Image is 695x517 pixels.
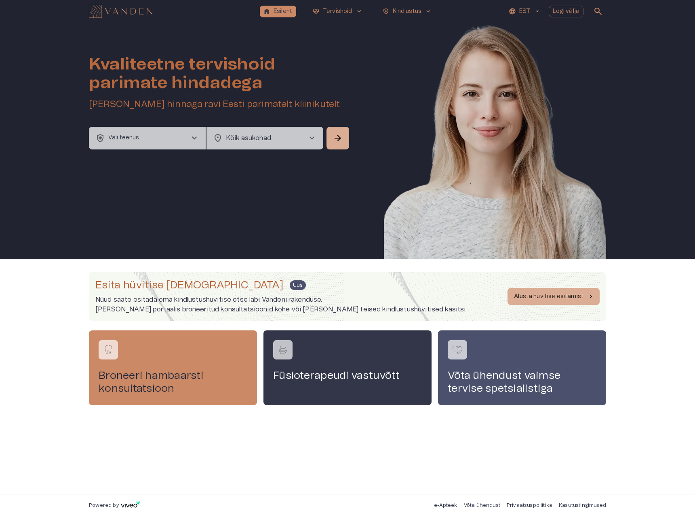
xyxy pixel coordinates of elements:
[593,6,603,16] span: search
[95,279,283,292] h4: Esita hüvitise [DEMOGRAPHIC_DATA]
[425,8,432,15] span: keyboard_arrow_down
[438,330,606,405] a: Navigate to service booking
[312,8,320,15] span: ecg_heart
[89,55,351,92] h1: Kvaliteetne tervishoid parimate hindadega
[108,134,139,142] p: Vali teenus
[95,133,105,143] span: health_and_safety
[448,369,596,395] h4: Võta ühendust vaimse tervise spetsialistiga
[260,6,296,17] button: homeEsileht
[514,292,583,301] p: Alusta hüvitise esitamist
[559,503,606,508] a: Kasutustingimused
[273,369,422,382] h4: Füsioterapeudi vastuvõtt
[190,133,199,143] span: chevron_right
[277,344,289,356] img: Füsioterapeudi vastuvõtt logo
[89,127,206,149] button: health_and_safetyVali teenuschevron_right
[323,7,352,16] p: Tervishoid
[89,99,351,110] h5: [PERSON_NAME] hinnaga ravi Eesti parimatelt kliinikutelt
[464,502,500,509] p: Võta ühendust
[508,288,600,305] button: Alusta hüvitise esitamist
[89,330,257,405] a: Navigate to service booking
[519,7,530,16] p: EST
[274,7,292,16] p: Esileht
[102,344,114,356] img: Broneeri hambaarsti konsultatsioon logo
[326,127,349,149] button: Search
[434,503,457,508] a: e-Apteek
[508,6,542,17] button: EST
[89,502,119,509] p: Powered by
[384,23,606,284] img: Woman smiling
[451,344,463,356] img: Võta ühendust vaimse tervise spetsialistiga logo
[290,280,305,290] span: Uus
[89,5,152,18] img: Vanden logo
[549,6,584,17] button: Logi välja
[307,133,317,143] span: chevron_right
[382,8,390,15] span: health_and_safety
[590,3,606,19] button: open search modal
[507,503,552,508] a: Privaatsuspoliitika
[213,133,223,143] span: location_on
[309,6,366,17] button: ecg_heartTervishoidkeyboard_arrow_down
[226,133,294,143] p: Kõik asukohad
[95,305,467,314] p: [PERSON_NAME] portaalis broneeritud konsultatsioonid kohe või [PERSON_NAME] teised kindlustushüvi...
[333,133,343,143] span: arrow_forward
[553,7,580,16] p: Logi välja
[95,295,467,305] p: Nüüd saate esitada oma kindlustushüvitise otse läbi Vandeni rakenduse.
[379,6,436,17] button: health_and_safetyKindlustuskeyboard_arrow_down
[263,330,432,405] a: Navigate to service booking
[393,7,422,16] p: Kindlustus
[263,8,270,15] span: home
[356,8,363,15] span: keyboard_arrow_down
[89,6,257,17] a: Navigate to homepage
[99,369,247,395] h4: Broneeri hambaarsti konsultatsioon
